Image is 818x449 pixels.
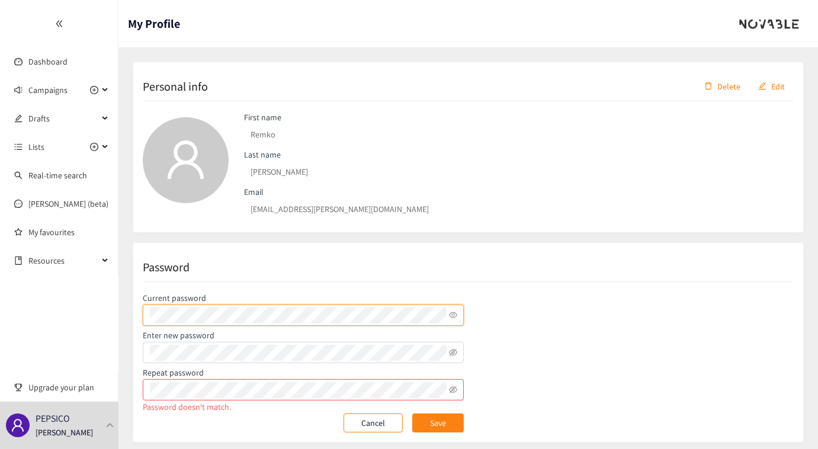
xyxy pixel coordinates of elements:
label: Last name [244,149,281,160]
button: editEdit [749,77,794,96]
button: Cancel [344,413,403,432]
a: My favourites [28,220,109,244]
span: Save [430,416,446,429]
span: Edit [771,80,785,93]
span: user [11,418,25,432]
iframe: Chat Widget [759,392,818,449]
label: Repeat password [143,367,204,378]
a: Dashboard [28,56,68,67]
label: First name [244,112,281,123]
div: Password doesn't match. [143,400,464,413]
span: edit [14,114,23,123]
button: Save [412,413,464,432]
span: Lists [28,135,44,159]
span: eye [449,311,457,319]
p: [PERSON_NAME] [36,426,93,439]
span: delete [704,82,713,91]
label: Current password [143,293,206,303]
p: PEPSICO [36,411,70,426]
button: deleteDelete [695,77,749,96]
label: Email [244,187,264,197]
h2: Password [143,259,190,275]
span: eye-invisible [449,348,457,357]
span: plus-circle [90,143,98,151]
span: Drafts [28,107,98,130]
span: edit [758,82,766,91]
span: Resources [28,249,98,272]
span: double-left [55,20,63,28]
span: sound [14,86,23,94]
span: Delete [717,80,740,93]
span: Campaigns [28,78,68,102]
label: Enter new password [143,330,214,341]
span: unordered-list [14,143,23,151]
span: book [14,256,23,265]
span: user [164,138,207,181]
span: eye-invisible [449,386,457,394]
h2: Personal info [143,78,208,95]
a: Real-time search [28,170,87,181]
span: plus-circle [90,86,98,94]
span: Upgrade your plan [28,376,109,399]
span: trophy [14,383,23,392]
a: [PERSON_NAME] (beta) [28,198,108,209]
p: Cancel [353,416,393,429]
